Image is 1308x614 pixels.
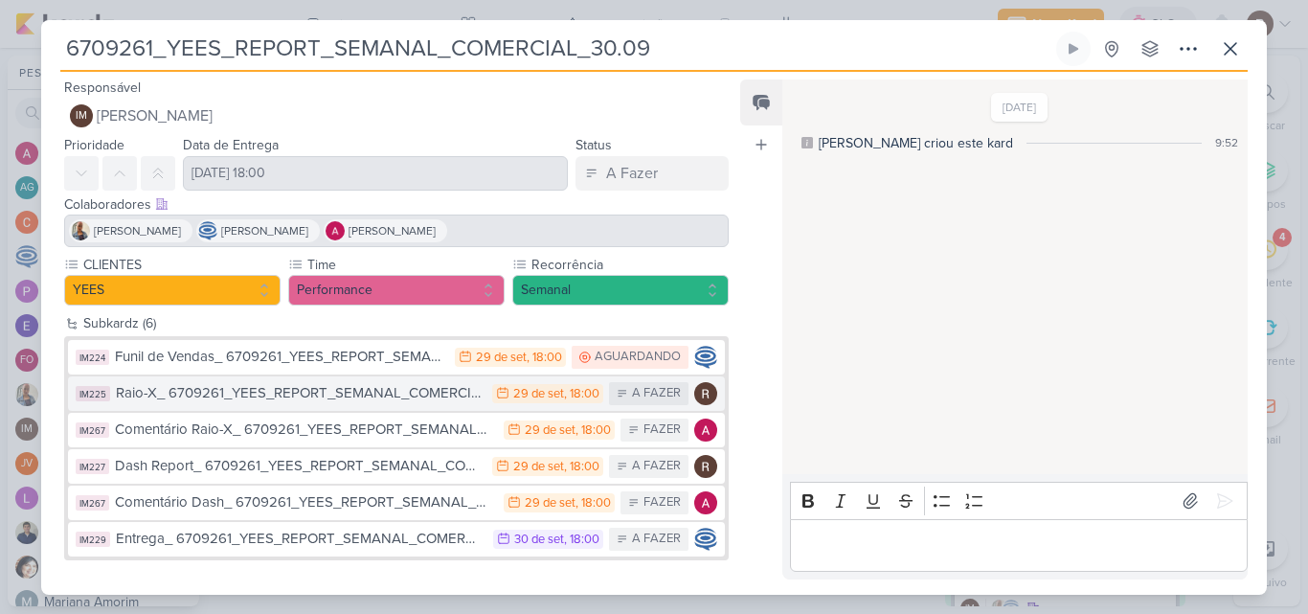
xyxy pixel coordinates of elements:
div: , 18:00 [564,534,599,546]
div: 29 de set [525,424,575,437]
span: [PERSON_NAME] [94,222,181,239]
button: IM225 Raio-X_ 6709261_YEES_REPORT_SEMANAL_COMERCIAL_30.09 29 de set , 18:00 A FAZER [68,376,725,411]
button: Semanal [512,275,729,306]
button: YEES [64,275,281,306]
div: Subkardz (6) [83,313,729,333]
div: AGUARDANDO [595,348,681,367]
input: Select a date [183,156,568,191]
div: [PERSON_NAME] criou este kard [819,133,1013,153]
div: Isabella Machado Guimarães [70,104,93,127]
p: IM [76,111,87,122]
div: A FAZER [632,457,681,476]
div: IM229 [76,532,110,547]
button: IM [PERSON_NAME] [64,99,729,133]
img: Alessandra Gomes [326,221,345,240]
div: Raio-X_ 6709261_YEES_REPORT_SEMANAL_COMERCIAL_30.09 [116,382,483,404]
div: Editor editing area: main [790,519,1248,572]
div: 29 de set [476,352,527,364]
div: , 18:00 [575,497,611,510]
label: Time [305,255,505,275]
div: A FAZER [632,384,681,403]
img: Rafael Dornelles [694,455,717,478]
img: Iara Santos [71,221,90,240]
div: FAZER [643,493,681,512]
img: Rafael Dornelles [694,382,717,405]
div: Entrega_ 6709261_YEES_REPORT_SEMANAL_COMERCIAL_30.09 [116,528,484,550]
label: Data de Entrega [183,137,279,153]
div: , 18:00 [564,461,599,473]
button: A Fazer [575,156,729,191]
div: Funil de Vendas_ 6709261_YEES_REPORT_SEMANAL_COMERCIAL_30.09 [115,346,445,368]
div: 29 de set [525,497,575,510]
div: Ligar relógio [1066,41,1081,57]
div: Colaboradores [64,194,729,215]
div: Comentário Dash_ 6709261_YEES_REPORT_SEMANAL_COMERCIAL_30.09 [115,491,494,513]
div: Editor toolbar [790,482,1248,519]
img: Caroline Traven De Andrade [694,528,717,551]
div: IM267 [76,495,109,511]
img: Caroline Traven De Andrade [198,221,217,240]
div: 30 de set [514,534,564,546]
img: Caroline Traven De Andrade [694,346,717,369]
div: IM225 [76,386,110,401]
span: [PERSON_NAME] [97,104,213,127]
div: IM224 [76,350,109,365]
div: 29 de set [513,388,564,400]
input: Kard Sem Título [60,32,1052,66]
div: , 18:00 [575,424,611,437]
img: Alessandra Gomes [694,419,717,442]
label: Responsável [64,80,141,96]
button: Performance [288,275,505,306]
button: IM267 Comentário Dash_ 6709261_YEES_REPORT_SEMANAL_COMERCIAL_30.09 29 de set , 18:00 FAZER [68,486,725,520]
div: A Fazer [606,162,658,185]
div: , 18:00 [527,352,562,364]
div: 9:52 [1215,134,1238,151]
div: IM227 [76,459,109,474]
img: Alessandra Gomes [694,491,717,514]
label: Recorrência [530,255,729,275]
label: CLIENTES [81,255,281,275]
label: Status [575,137,612,153]
button: IM267 Comentário Raio-X_ 6709261_YEES_REPORT_SEMANAL_COMERCIAL_30.09 29 de set , 18:00 FAZER [68,413,725,447]
div: FAZER [643,421,681,440]
button: IM227 Dash Report_ 6709261_YEES_REPORT_SEMANAL_COMERCIAL_30.09 29 de set , 18:00 A FAZER [68,449,725,484]
div: Dash Report_ 6709261_YEES_REPORT_SEMANAL_COMERCIAL_30.09 [115,455,483,477]
span: [PERSON_NAME] [349,222,436,239]
label: Prioridade [64,137,124,153]
button: IM229 Entrega_ 6709261_YEES_REPORT_SEMANAL_COMERCIAL_30.09 30 de set , 18:00 A FAZER [68,522,725,557]
div: 29 de set [513,461,564,473]
div: A FAZER [632,530,681,549]
button: IM224 Funil de Vendas_ 6709261_YEES_REPORT_SEMANAL_COMERCIAL_30.09 29 de set , 18:00 AGUARDANDO [68,340,725,375]
div: IM267 [76,422,109,438]
span: [PERSON_NAME] [221,222,308,239]
div: , 18:00 [564,388,599,400]
div: Comentário Raio-X_ 6709261_YEES_REPORT_SEMANAL_COMERCIAL_30.09 [115,419,494,441]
